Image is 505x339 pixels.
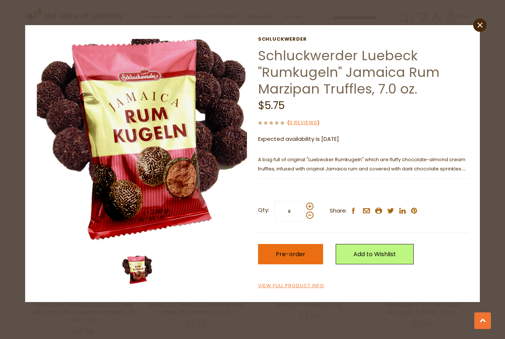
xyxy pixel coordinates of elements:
input: Qty: [274,201,305,221]
strong: Qty: [258,206,269,215]
img: Schluckwerder Luebeck "Rumkugeln" Jamaica Rum Marzipan Truffles, 7.0 oz. [122,255,152,285]
span: Share: [330,206,347,216]
span: ( ) [287,119,319,126]
a: Schluckwerder [258,36,469,42]
span: $5.75 [258,98,285,113]
span: A bag full of original "Luebecker Rumkugeln" which are fluffy chocolate-almond cream truffles, in... [258,156,466,172]
button: Pre-order [258,244,323,264]
p: Expected availability is [DATE] [258,135,469,144]
a: Add to Wishlist [336,244,414,264]
a: View Full Product Info [258,282,324,290]
span: Pre-order [276,250,305,258]
a: 0 Reviews [289,119,317,127]
a: Schluckwerder Luebeck "Rumkugeln" Jamaica Rum Marzipan Truffles, 7.0 oz. [258,46,440,98]
img: Schluckwerder Luebeck "Rumkugeln" Jamaica Rum Marzipan Truffles, 7.0 oz. [36,36,247,247]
